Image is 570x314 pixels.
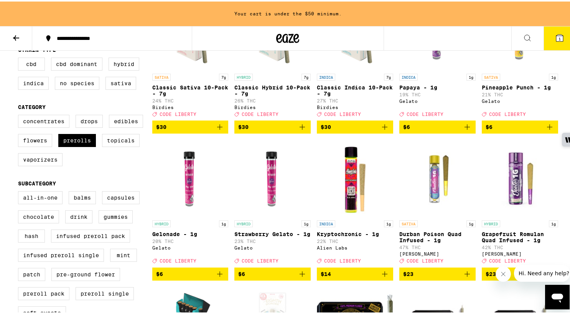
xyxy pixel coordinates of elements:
[403,269,413,276] span: $23
[242,110,278,115] span: CODE LIBERTY
[58,132,96,145] label: Prerolls
[18,209,59,222] label: Chocolate
[69,190,96,203] label: Balms
[466,72,476,79] p: 1g
[317,244,393,249] div: Alien Labs
[317,72,335,79] p: INDICA
[18,56,45,69] label: CBD
[317,230,393,236] p: Kryptochronic - 1g
[399,250,476,255] div: [PERSON_NAME]
[18,132,52,145] label: Flowers
[399,72,418,79] p: INDICA
[558,35,561,40] span: 1
[486,122,493,129] span: $6
[399,119,476,132] button: Add to bag
[109,113,143,126] label: Edibles
[403,122,410,129] span: $6
[18,228,45,241] label: Hash
[234,237,311,242] p: 23% THC
[399,97,476,102] div: Gelato
[242,257,278,262] span: CODE LIBERTY
[160,257,196,262] span: CODE LIBERTY
[384,72,393,79] p: 7g
[152,138,229,266] a: Open page for Gelonade - 1g from Gelato
[486,269,496,276] span: $23
[482,250,558,255] div: [PERSON_NAME]
[219,72,228,79] p: 7g
[238,122,249,129] span: $30
[18,152,63,165] label: Vaporizers
[321,269,331,276] span: $14
[482,119,558,132] button: Add to bag
[152,119,229,132] button: Add to bag
[234,97,311,102] p: 26% THC
[18,113,69,126] label: Concentrates
[317,266,393,279] button: Add to bag
[466,219,476,226] p: 1g
[482,138,558,215] img: Jeeter - Grapefruit Romulan Quad Infused - 1g
[65,209,92,222] label: Drink
[152,83,229,95] p: Classic Sativa 10-Pack - 7g
[152,219,171,226] p: HYBRID
[545,283,570,308] iframe: Button to launch messaging window
[18,247,104,260] label: Infused Preroll Single
[51,56,102,69] label: CBD Dominant
[219,219,228,226] p: 1g
[482,72,500,79] p: SATIVA
[399,91,476,96] p: 19% THC
[234,103,311,108] div: Birdies
[18,190,63,203] label: All-In-One
[489,257,526,262] span: CODE LIBERTY
[514,263,570,280] iframe: Message from company
[102,190,140,203] label: Capsules
[152,138,229,215] img: Gelato - Gelonade - 1g
[399,266,476,279] button: Add to bag
[321,122,331,129] span: $30
[399,230,476,242] p: Durban Poison Quad Infused - 1g
[399,243,476,248] p: 47% THC
[482,138,558,266] a: Open page for Grapefruit Romulan Quad Infused - 1g from Jeeter
[234,266,311,279] button: Add to bag
[18,102,46,109] legend: Category
[51,228,130,241] label: Infused Preroll Pack
[317,219,335,226] p: INDICA
[110,247,137,260] label: Mint
[549,219,558,226] p: 1g
[109,56,139,69] label: Hybrid
[102,132,140,145] label: Topicals
[317,119,393,132] button: Add to bag
[482,97,558,102] div: Gelato
[234,138,311,215] img: Gelato - Strawberry Gelato - 1g
[324,257,361,262] span: CODE LIBERTY
[482,243,558,248] p: 42% THC
[317,97,393,102] p: 27% THC
[18,286,69,299] label: Preroll Pack
[482,91,558,96] p: 21% THC
[399,219,418,226] p: SATIVA
[152,103,229,108] div: Birdies
[234,119,311,132] button: Add to bag
[399,138,476,215] img: Jeeter - Durban Poison Quad Infused - 1g
[238,269,245,276] span: $6
[301,219,311,226] p: 1g
[234,219,253,226] p: HYBRID
[317,138,393,266] a: Open page for Kryptochronic - 1g from Alien Labs
[324,110,361,115] span: CODE LIBERTY
[18,266,45,279] label: Patch
[482,219,500,226] p: HYBRID
[407,257,443,262] span: CODE LIBERTY
[234,138,311,266] a: Open page for Strawberry Gelato - 1g from Gelato
[76,286,134,299] label: Preroll Single
[152,230,229,236] p: Gelonade - 1g
[317,138,393,215] img: Alien Labs - Kryptochronic - 1g
[234,244,311,249] div: Gelato
[234,83,311,95] p: Classic Hybrid 10-Pack - 7g
[407,110,443,115] span: CODE LIBERTY
[549,72,558,79] p: 1g
[99,209,133,222] label: Gummies
[76,113,103,126] label: Drops
[152,237,229,242] p: 20% THC
[399,83,476,89] p: Papaya - 1g
[482,83,558,89] p: Pineapple Punch - 1g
